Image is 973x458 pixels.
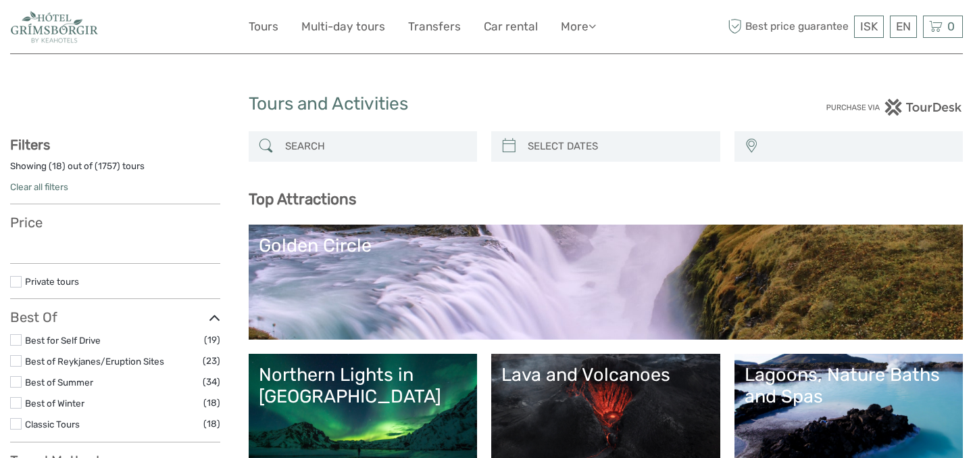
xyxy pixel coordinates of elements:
[826,99,963,116] img: PurchaseViaTourDesk.png
[203,395,220,411] span: (18)
[561,17,596,37] a: More
[10,137,50,153] strong: Filters
[52,160,62,173] label: 18
[484,17,538,37] a: Car rental
[25,398,84,409] a: Best of Winter
[203,416,220,432] span: (18)
[203,353,220,369] span: (23)
[25,377,93,388] a: Best of Summer
[25,335,101,346] a: Best for Self Drive
[249,17,278,37] a: Tours
[203,374,220,390] span: (34)
[25,356,164,367] a: Best of Reykjanes/Eruption Sites
[280,135,471,158] input: SEARCH
[249,190,356,208] b: Top Attractions
[860,20,878,33] span: ISK
[10,160,220,181] div: Showing ( ) out of ( ) tours
[259,364,468,408] div: Northern Lights in [GEOGRAPHIC_DATA]
[25,419,80,430] a: Classic Tours
[10,181,68,192] a: Clear all filters
[745,364,953,408] div: Lagoons, Nature Baths and Spas
[249,93,725,115] h1: Tours and Activities
[725,16,851,38] span: Best price guarantee
[98,160,117,173] label: 1757
[10,214,220,231] h3: Price
[259,235,953,329] a: Golden Circle
[10,309,220,325] h3: Best Of
[25,276,79,287] a: Private tours
[259,235,953,256] div: Golden Circle
[408,17,461,37] a: Transfers
[301,17,385,37] a: Multi-day tours
[890,16,917,38] div: EN
[522,135,714,158] input: SELECT DATES
[10,10,99,43] img: 2330-0b36fd34-6396-456d-bf6d-def7e598b057_logo_small.jpg
[204,332,220,348] span: (19)
[945,20,957,33] span: 0
[501,364,710,386] div: Lava and Volcanoes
